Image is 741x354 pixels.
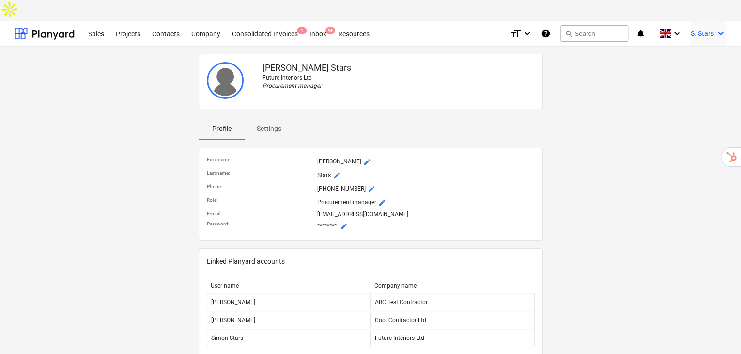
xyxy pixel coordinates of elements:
p: Phone : [207,183,313,190]
div: Cool Contractor Ltd [375,317,426,323]
a: Company [185,21,226,46]
span: 1 [297,27,307,34]
i: keyboard_arrow_down [671,28,683,39]
a: Sales [82,21,110,46]
p: First name : [207,156,313,162]
i: notifications [636,28,646,39]
div: Inbox [304,21,332,46]
div: Future Interiors Ltd [375,335,424,341]
span: mode_edit [368,185,375,193]
p: [PHONE_NUMBER] [317,183,535,195]
div: ABC Test Contractor [375,299,428,306]
div: Company name [374,282,531,289]
span: mode_edit [340,223,348,230]
div: [PERSON_NAME] [207,312,371,328]
span: mode_edit [363,158,371,166]
p: [EMAIL_ADDRESS][DOMAIN_NAME] [317,210,535,219]
p: Role : [207,197,313,203]
p: Settings [257,124,281,134]
i: format_size [510,28,522,39]
a: Inbox9+ [304,21,332,46]
span: S. Stars [691,30,714,37]
p: Last name : [207,170,313,176]
a: Projects [110,21,146,46]
span: mode_edit [378,199,386,207]
i: keyboard_arrow_down [522,28,533,39]
p: Procurement manager [262,82,534,90]
span: mode_edit [333,172,340,179]
a: Resources [332,21,375,46]
p: [PERSON_NAME] Stars [262,62,534,74]
span: search [565,30,572,37]
p: Linked Planyard accounts [207,257,535,267]
div: Simon Stars [207,330,371,346]
i: Knowledge base [541,28,551,39]
p: E-mail : [207,210,313,217]
p: Stars [317,170,535,181]
div: User name [211,282,367,289]
p: [PERSON_NAME] [317,156,535,168]
img: User avatar [207,62,244,99]
span: 9+ [325,27,335,34]
button: Search [560,25,628,42]
p: Password : [207,221,313,227]
a: Contacts [146,21,185,46]
a: Consolidated Invoices1 [226,21,304,46]
p: Future Interiors Ltd [262,74,534,82]
div: [PERSON_NAME] [207,294,371,310]
i: keyboard_arrow_down [715,28,726,39]
div: Consolidated Invoices [226,21,304,46]
p: Procurement manager [317,197,535,209]
p: Profile [210,124,233,134]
